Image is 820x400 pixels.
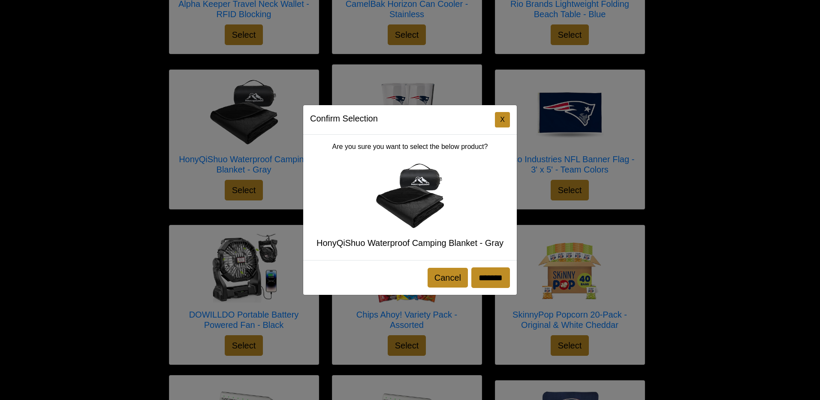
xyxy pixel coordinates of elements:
div: Are you sure you want to select the below product? [303,135,517,260]
img: HonyQiShuo Waterproof Camping Blanket - Gray [376,162,444,231]
h5: Confirm Selection [310,112,378,125]
button: Cancel [428,268,468,288]
h5: HonyQiShuo Waterproof Camping Blanket - Gray [310,238,510,248]
button: Close [495,112,510,127]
